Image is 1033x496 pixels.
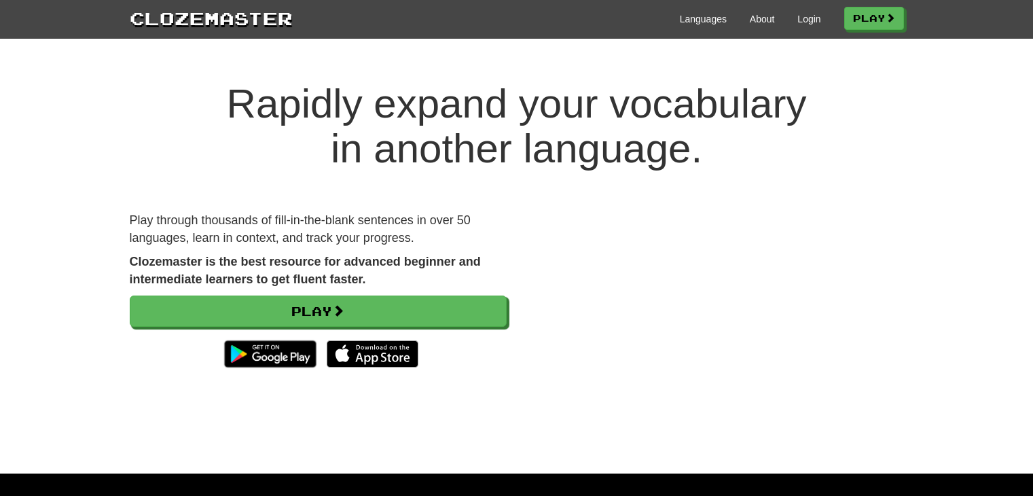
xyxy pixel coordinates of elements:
a: Clozemaster [130,5,293,31]
p: Play through thousands of fill-in-the-blank sentences in over 50 languages, learn in context, and... [130,212,507,247]
img: Download_on_the_App_Store_Badge_US-UK_135x40-25178aeef6eb6b83b96f5f2d004eda3bffbb37122de64afbaef7... [327,340,418,368]
a: Login [797,12,820,26]
a: Play [844,7,904,30]
a: Play [130,296,507,327]
a: Languages [680,12,727,26]
a: About [750,12,775,26]
img: Get it on Google Play [217,334,323,374]
strong: Clozemaster is the best resource for advanced beginner and intermediate learners to get fluent fa... [130,255,481,286]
